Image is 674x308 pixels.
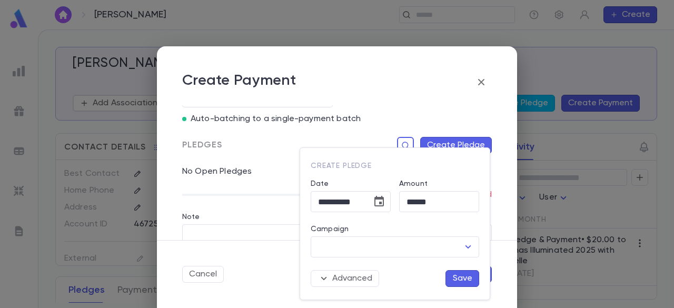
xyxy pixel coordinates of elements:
button: Advanced [311,270,379,287]
button: Choose date, selected date is Oct 3, 2025 [369,191,390,212]
button: Open [461,240,475,254]
label: Date [311,180,391,188]
label: Campaign [311,225,349,233]
span: Create Pledge [311,162,372,170]
button: Save [445,270,479,287]
label: Amount [399,180,428,188]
